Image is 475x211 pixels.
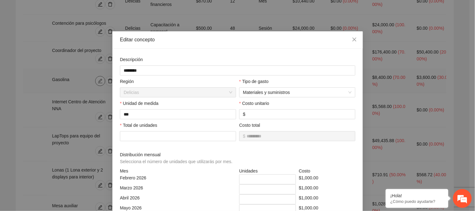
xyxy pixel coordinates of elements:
div: ¡Hola! [390,193,444,198]
span: Estamos en línea. [36,69,86,133]
div: Costo [297,167,357,174]
div: Chatee con nosotros ahora [33,32,105,40]
span: Distribución mensual [120,151,235,165]
div: Editar concepto [120,36,355,43]
div: $1,000.00 [297,174,357,184]
label: Región [120,78,134,85]
span: Selecciona el número de unidades que utilizarás por mes. [120,159,233,164]
textarea: Escriba su mensaje y pulse “Intro” [3,143,119,165]
div: Abril 2026 [118,194,238,204]
span: $ [243,133,245,140]
div: $1,000.00 [297,194,357,204]
p: ¿Cómo puedo ayudarte? [390,199,444,204]
div: Febrero 2026 [118,174,238,184]
span: $ [243,111,245,118]
div: Unidades [238,167,297,174]
span: Materiales y suministros [243,88,352,97]
label: Costo total [239,122,260,129]
span: Delicias [124,88,232,97]
button: Close [346,31,363,48]
label: Descripción [120,56,143,63]
label: Total de unidades [120,122,157,129]
label: Costo unitario [239,100,269,107]
span: close [352,37,357,42]
label: Unidad de medida [120,100,158,107]
div: $1,000.00 [297,184,357,194]
div: Marzo 2026 [118,184,238,194]
div: Minimizar ventana de chat en vivo [103,3,118,18]
div: Mes [118,167,238,174]
label: Tipo de gasto [239,78,269,85]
